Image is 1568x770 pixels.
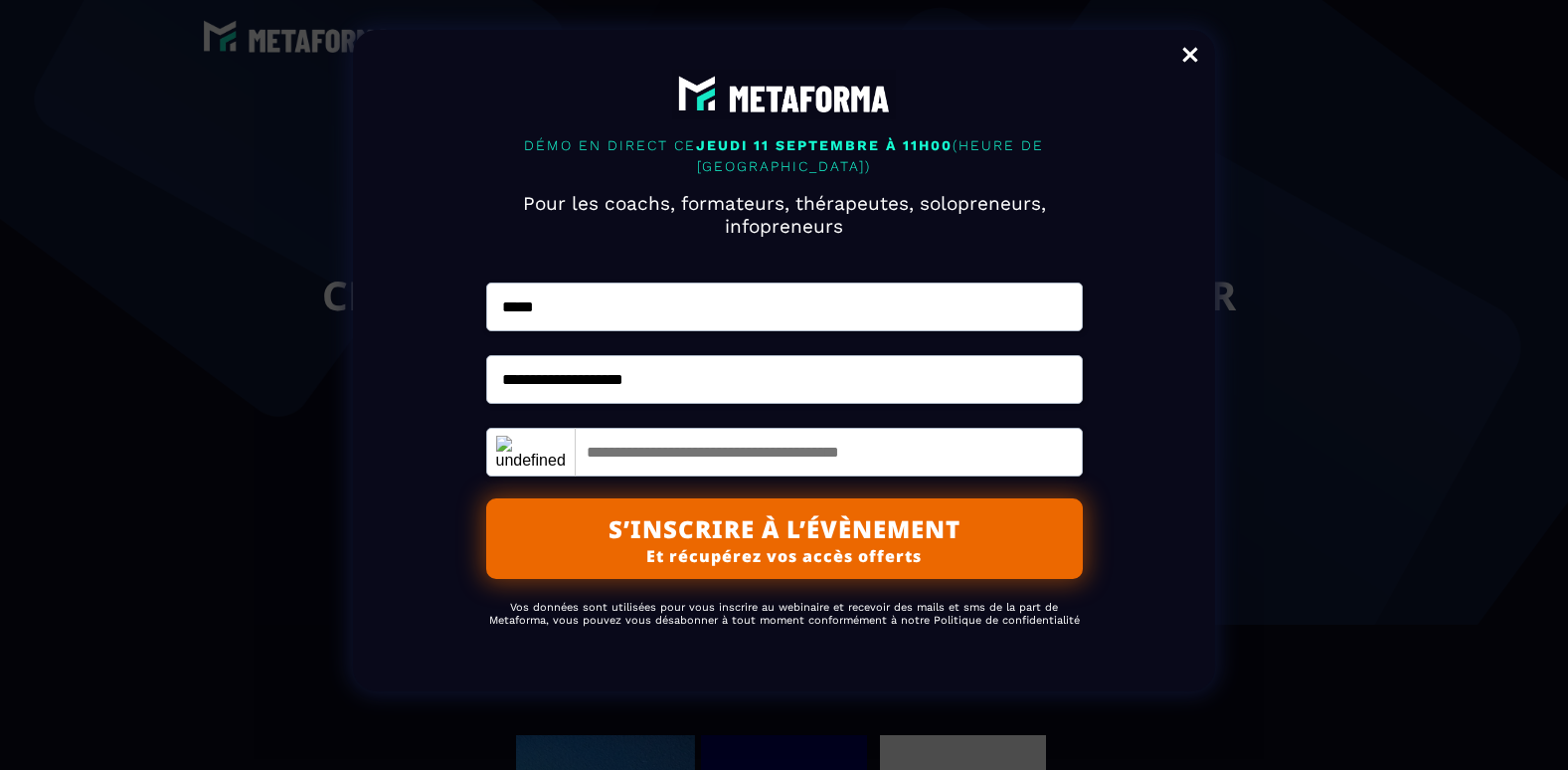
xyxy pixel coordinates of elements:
img: abe9e435164421cb06e33ef15842a39e_e5ef653356713f0d7dd3797ab850248d_Capture_d%E2%80%99e%CC%81cran_2... [672,70,897,119]
p: DÉMO EN DIRECT CE (HEURE DE [GEOGRAPHIC_DATA]) [463,130,1105,182]
h2: Pour les coachs, formateurs, thérapeutes, solopreneurs, infopreneurs [463,182,1105,248]
button: S’INSCRIRE À L’ÉVÈNEMENTEt récupérez vos accès offerts [486,498,1083,579]
h2: Vos données sont utilisées pour vous inscrire au webinaire et recevoir des mails et sms de la par... [486,591,1083,637]
img: undefined [496,436,566,470]
a: Close [1170,35,1210,79]
span: JEUDI 11 SEPTEMBRE À 11H00 [696,137,953,153]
